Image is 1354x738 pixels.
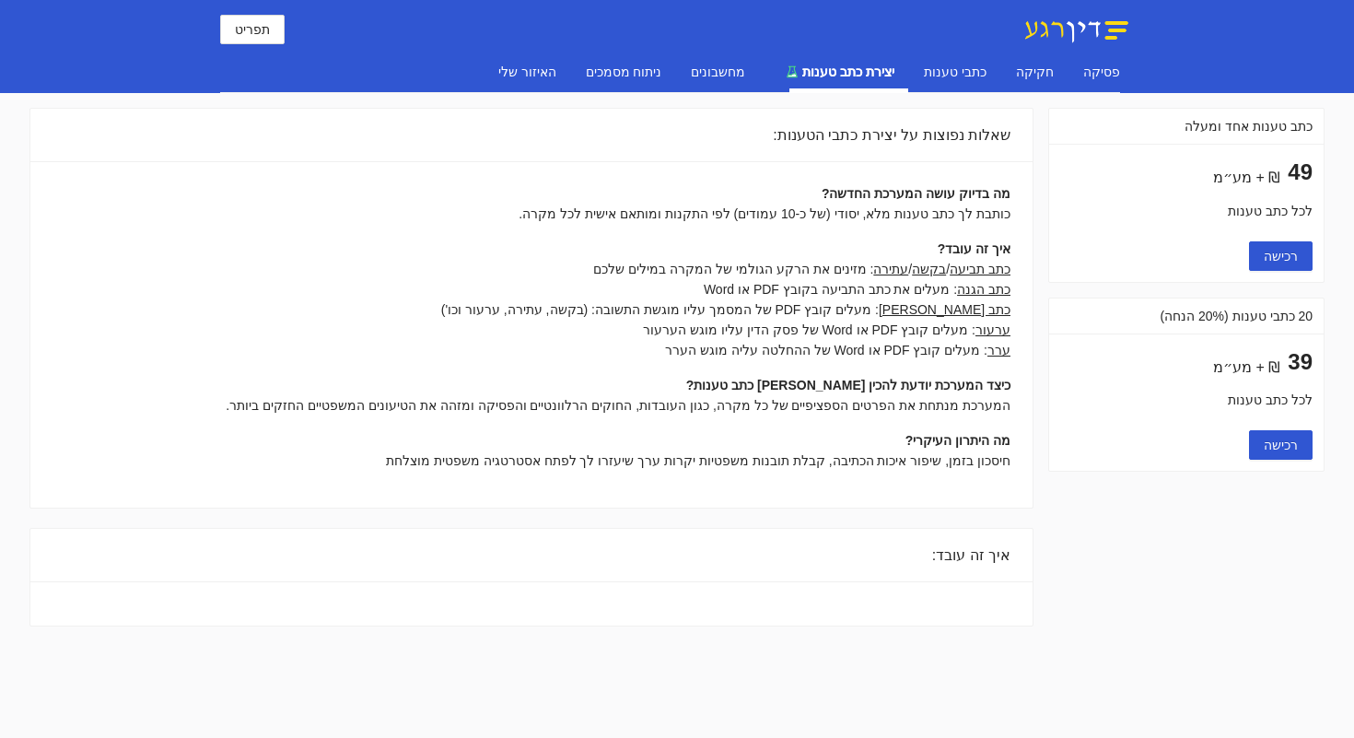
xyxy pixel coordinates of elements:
button: תפריט [220,15,285,44]
b: מה היתרון העיקרי? [905,433,1010,448]
div: חיסכון בזמן, שיפור איכות הכתיבה, קבלת תובנות משפטיות יקרות ערך שיעזרו לך לפתח אסטרטגיה משפטית מוצלחת [53,451,1010,471]
b: מה בדיוק עושה המערכת החדשה? [822,186,1010,201]
span: תפריט [235,19,270,40]
u: בקשה [912,262,946,276]
img: דין רגע [1019,15,1134,44]
button: רכישה [1249,241,1313,271]
div: : מעלים קובץ PDF או Word של ההחלטה עליה מוגש הערר [53,340,1010,360]
div: האיזור שלי [498,62,556,82]
div: איך זה עובד: [53,529,1010,581]
div: חקיקה [1016,62,1054,82]
span: ₪ + מע״מ [1213,170,1280,185]
u: ערר [987,343,1010,357]
div: : מעלים קובץ PDF של המסמך עליו מוגשת התשובה: (בקשה, עתירה, ערעור וכו') [53,299,1010,320]
u: כתב [PERSON_NAME] [879,302,1010,317]
b: כיצד המערכת יודעת להכין [PERSON_NAME] כתב טענות? [686,378,1010,392]
div: לכל כתב טענות [1060,390,1313,410]
u: ערעור [975,322,1010,337]
span: יצירת כתב טענות [802,64,894,79]
div: כותבת לך כתב טענות מלא, יסודי (של כ-10 עמודים) לפי התקנות ומותאם אישית לכל מקרה. [53,204,1010,224]
u: עתירה [873,262,908,276]
b: איך זה עובד? [938,241,1010,256]
u: כתב תביעה [950,262,1010,276]
span: רכישה [1264,435,1298,455]
u: כתב הגנה [957,282,1010,297]
span: ₪ + מע״מ [1213,359,1280,375]
div: : מעלים את כתב התביעה בקובץ PDF או Word [53,279,1010,299]
div: כתב טענות אחד ומעלה [1060,109,1313,144]
span: 39 [1288,349,1313,374]
span: experiment [786,65,799,78]
div: לכל כתב טענות [1060,201,1313,221]
div: / / : מזינים את הרקע הגולמי של המקרה במילים שלכם [53,259,1010,279]
div: שאלות נפוצות על יצירת כתבי הטענות: [53,109,1010,161]
div: כתבי טענות [924,62,986,82]
span: 49 [1288,159,1313,184]
div: ניתוח מסמכים [586,62,662,82]
div: המערכת מנתחת את הפרטים הספציפיים של כל מקרה, כגון העובדות, החוקים הרלוונטיים והפסיקה ומזהה את הטי... [53,395,1010,416]
span: רכישה [1264,246,1298,266]
div: מחשבונים [691,62,745,82]
div: פסיקה [1083,62,1120,82]
div: 20 כתבי טענות (20% הנחה) [1060,299,1313,334]
button: רכישה [1249,430,1313,460]
div: : מעלים קובץ PDF או Word של פסק הדין עליו מוגש הערעור [53,320,1010,340]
